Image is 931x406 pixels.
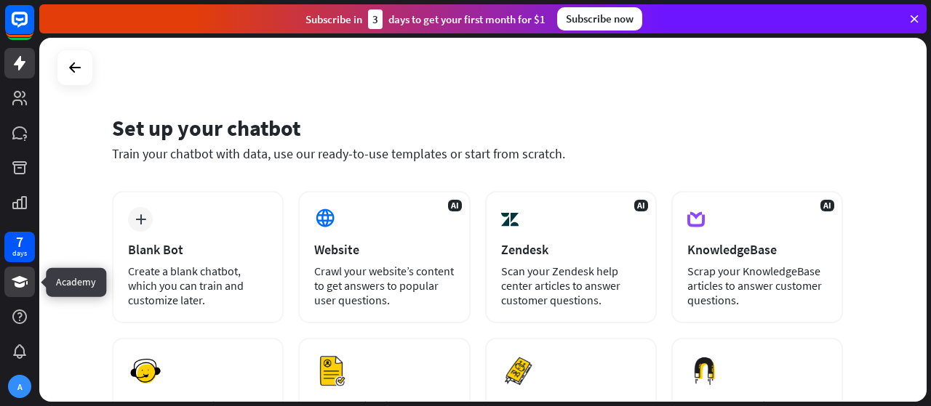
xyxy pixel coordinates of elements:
span: AI [448,200,462,211]
div: 3 [368,9,383,29]
div: Website [314,241,454,258]
span: AI [634,200,648,211]
div: Crawl your website’s content to get answers to popular user questions. [314,264,454,307]
div: KnowledgeBase [687,241,827,258]
div: Zendesk [501,241,641,258]
i: plus [135,214,146,224]
div: Subscribe in days to get your first month for $1 [305,9,546,29]
div: Set up your chatbot [112,114,843,142]
div: Train your chatbot with data, use our ready-to-use templates or start from scratch. [112,145,843,162]
div: days [12,248,27,259]
div: Blank Bot [128,241,268,258]
div: Subscribe now [557,7,642,31]
div: Scan your Zendesk help center articles to answer customer questions. [501,264,641,307]
div: 7 [16,235,23,248]
button: Open LiveChat chat widget [12,6,55,49]
span: AI [820,200,834,211]
a: 7 days [4,232,35,262]
div: A [8,375,31,398]
div: Scrap your KnowledgeBase articles to answer customer questions. [687,264,827,307]
div: Create a blank chatbot, which you can train and customize later. [128,264,268,307]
